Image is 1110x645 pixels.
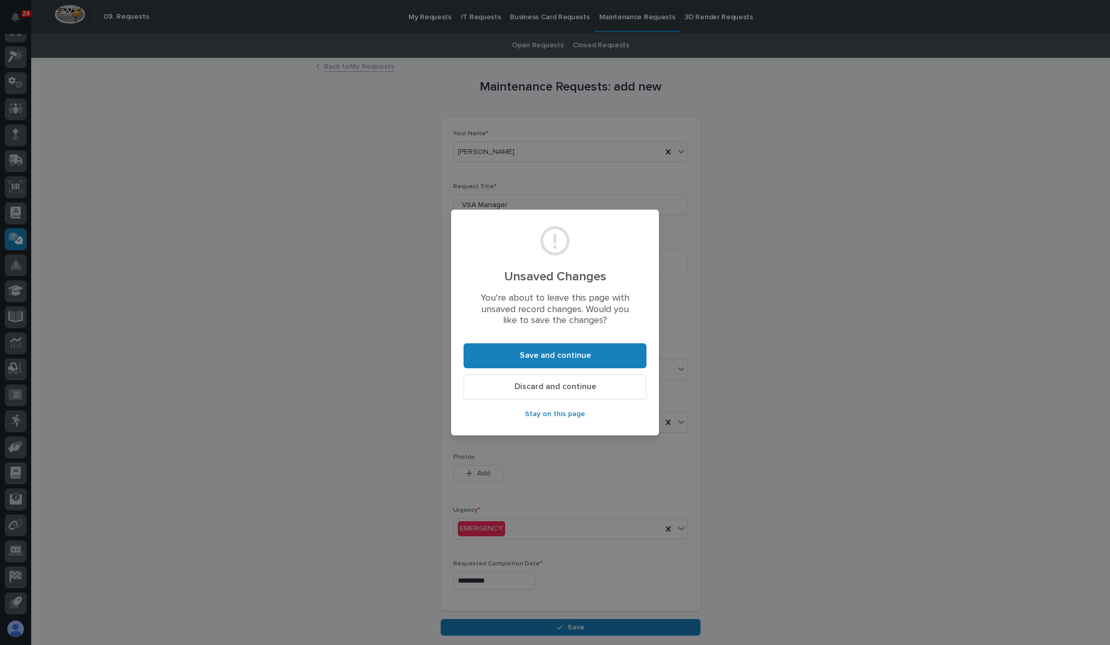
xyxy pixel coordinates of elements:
[514,381,596,392] span: Discard and continue
[464,343,646,368] button: Save and continue
[476,293,634,327] p: You’re about to leave this page with unsaved record changes. Would you like to save the changes?
[525,409,585,419] span: Stay on this page
[476,269,634,285] h2: Unsaved Changes
[520,350,591,361] span: Save and continue
[464,375,646,399] button: Discard and continue
[464,406,646,422] button: Stay on this page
